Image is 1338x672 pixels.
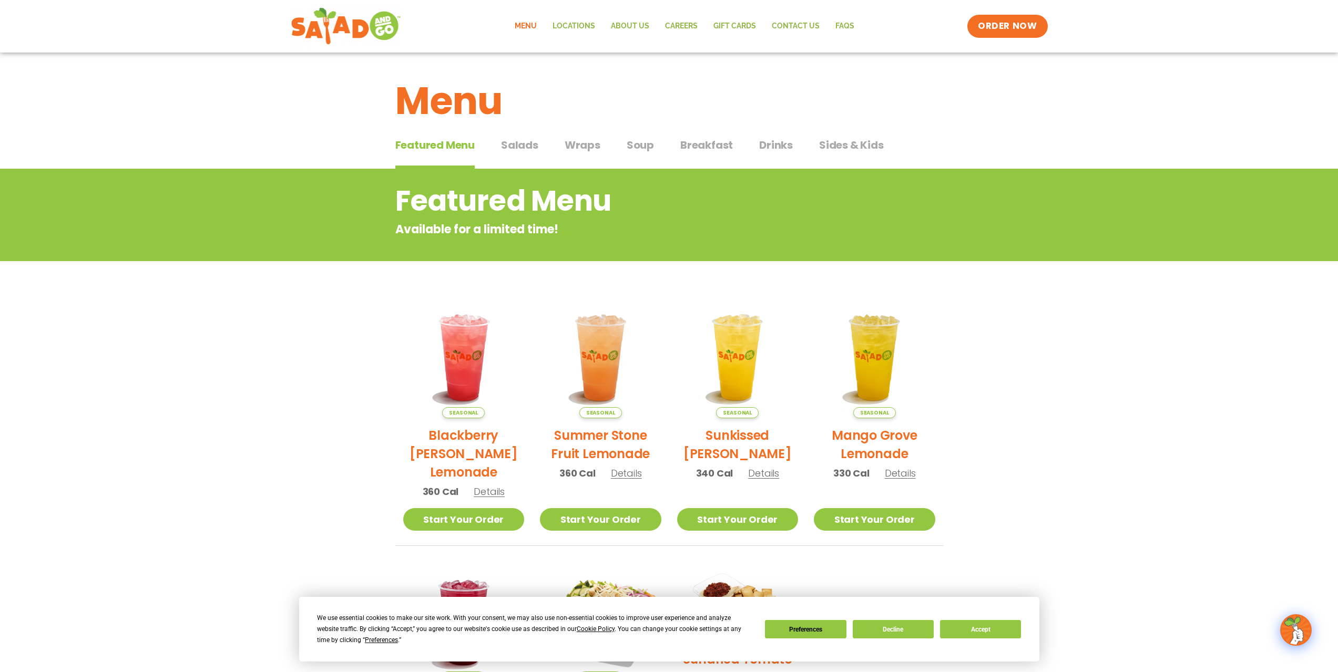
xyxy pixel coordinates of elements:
[291,5,402,47] img: new-SAG-logo-768×292
[940,620,1021,638] button: Accept
[814,508,935,531] a: Start Your Order
[395,137,475,153] span: Featured Menu
[828,14,862,38] a: FAQs
[978,20,1037,33] span: ORDER NOW
[540,508,661,531] a: Start Your Order
[577,625,615,633] span: Cookie Policy
[540,297,661,418] img: Product photo for Summer Stone Fruit Lemonade
[677,508,799,531] a: Start Your Order
[565,137,600,153] span: Wraps
[395,180,859,222] h2: Featured Menu
[507,14,545,38] a: Menu
[540,426,661,463] h2: Summer Stone Fruit Lemonade
[885,467,916,480] span: Details
[501,137,538,153] span: Salads
[507,14,862,38] nav: Menu
[967,15,1047,38] a: ORDER NOW
[765,620,846,638] button: Preferences
[442,407,485,418] span: Seasonal
[395,133,943,169] div: Tabbed content
[706,14,764,38] a: GIFT CARDS
[748,467,779,480] span: Details
[677,562,799,643] img: Product photo for Sundried Tomato Hummus & Pita Chips
[819,137,884,153] span: Sides & Kids
[474,485,505,498] span: Details
[716,407,759,418] span: Seasonal
[677,297,799,418] img: Product photo for Sunkissed Yuzu Lemonade
[853,407,896,418] span: Seasonal
[814,297,935,418] img: Product photo for Mango Grove Lemonade
[611,467,642,480] span: Details
[299,597,1039,661] div: Cookie Consent Prompt
[853,620,934,638] button: Decline
[764,14,828,38] a: Contact Us
[545,14,603,38] a: Locations
[395,221,859,238] p: Available for a limited time!
[365,636,398,644] span: Preferences
[403,508,525,531] a: Start Your Order
[317,613,752,646] div: We use essential cookies to make our site work. With your consent, we may also use non-essential ...
[603,14,657,38] a: About Us
[395,73,943,129] h1: Menu
[1281,615,1311,645] img: wpChatIcon
[627,137,654,153] span: Soup
[423,484,459,499] span: 360 Cal
[814,426,935,463] h2: Mango Grove Lemonade
[657,14,706,38] a: Careers
[677,426,799,463] h2: Sunkissed [PERSON_NAME]
[759,137,793,153] span: Drinks
[403,297,525,418] img: Product photo for Blackberry Bramble Lemonade
[680,137,733,153] span: Breakfast
[833,466,870,480] span: 330 Cal
[696,466,733,480] span: 340 Cal
[559,466,596,480] span: 360 Cal
[403,426,525,481] h2: Blackberry [PERSON_NAME] Lemonade
[579,407,622,418] span: Seasonal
